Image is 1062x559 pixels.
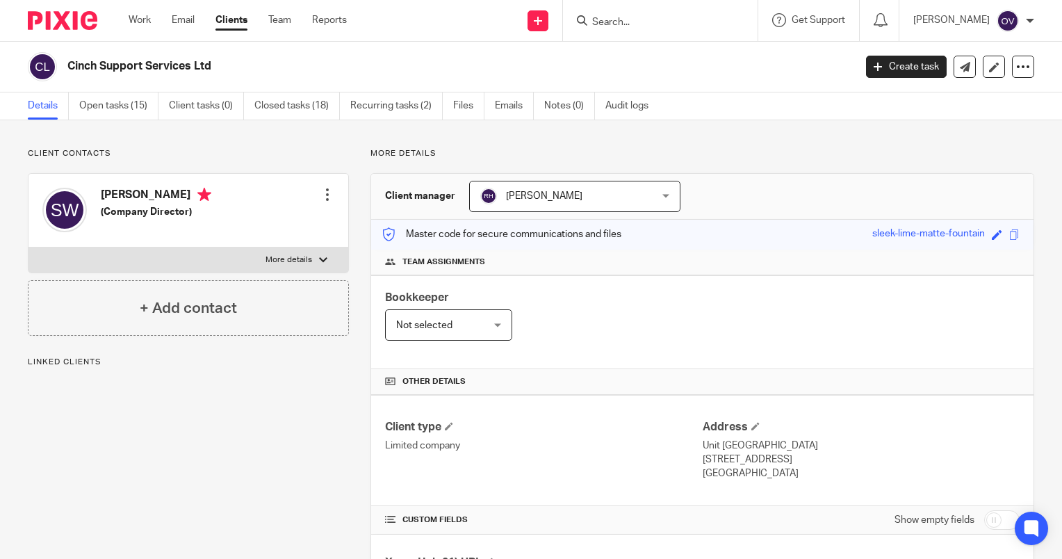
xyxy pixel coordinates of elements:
[172,13,195,27] a: Email
[703,467,1020,480] p: [GEOGRAPHIC_DATA]
[312,13,347,27] a: Reports
[894,513,974,527] label: Show empty fields
[140,298,237,319] h4: + Add contact
[350,92,443,120] a: Recurring tasks (2)
[402,257,485,268] span: Team assignments
[28,148,349,159] p: Client contacts
[42,188,87,232] img: svg%3E
[385,292,449,303] span: Bookkeeper
[129,13,151,27] a: Work
[544,92,595,120] a: Notes (0)
[703,439,1020,453] p: Unit [GEOGRAPHIC_DATA]
[101,205,211,219] h5: (Company Director)
[703,420,1020,435] h4: Address
[385,189,455,203] h3: Client manager
[997,10,1019,32] img: svg%3E
[506,191,582,201] span: [PERSON_NAME]
[913,13,990,27] p: [PERSON_NAME]
[197,188,211,202] i: Primary
[480,188,497,204] img: svg%3E
[268,13,291,27] a: Team
[591,17,716,29] input: Search
[453,92,484,120] a: Files
[385,515,702,526] h4: CUSTOM FIELDS
[385,439,702,453] p: Limited company
[254,92,340,120] a: Closed tasks (18)
[28,11,97,30] img: Pixie
[28,357,349,368] p: Linked clients
[605,92,659,120] a: Audit logs
[101,188,211,205] h4: [PERSON_NAME]
[382,227,621,241] p: Master code for secure communications and files
[28,92,69,120] a: Details
[169,92,244,120] a: Client tasks (0)
[265,254,312,266] p: More details
[215,13,247,27] a: Clients
[402,376,466,387] span: Other details
[872,227,985,243] div: sleek-lime-matte-fountain
[370,148,1034,159] p: More details
[792,15,845,25] span: Get Support
[495,92,534,120] a: Emails
[866,56,947,78] a: Create task
[79,92,158,120] a: Open tasks (15)
[703,453,1020,467] p: [STREET_ADDRESS]
[385,420,702,435] h4: Client type
[396,321,452,330] span: Not selected
[28,52,57,81] img: svg%3E
[67,59,689,74] h2: Cinch Support Services Ltd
